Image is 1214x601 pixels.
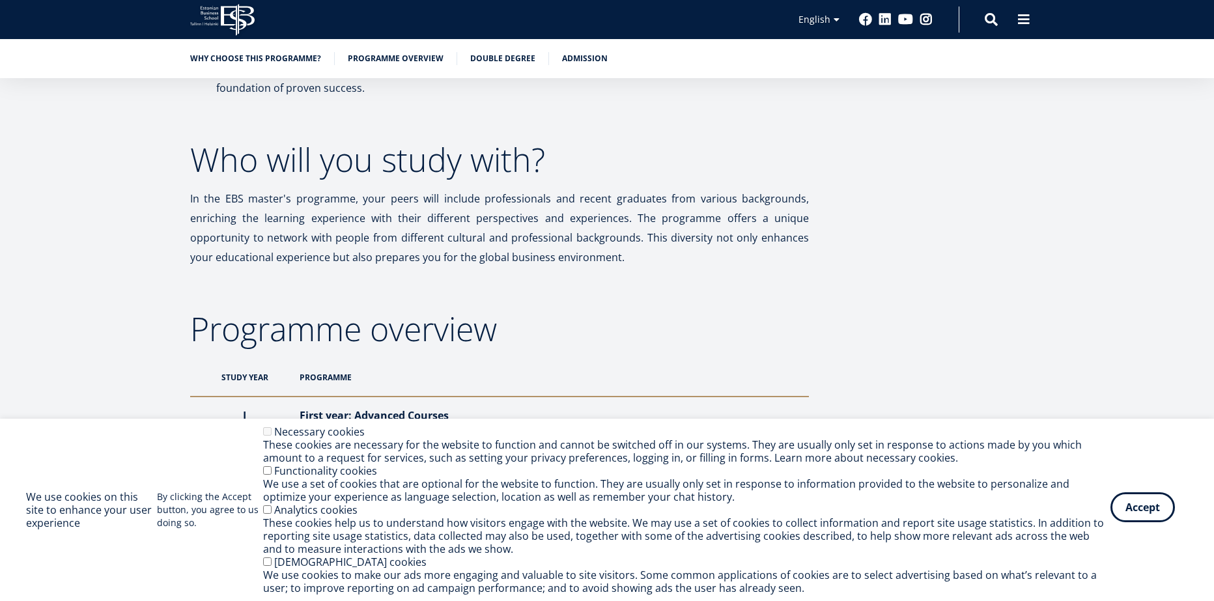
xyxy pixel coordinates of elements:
[15,181,144,193] span: MA in International Management
[263,516,1110,555] div: These cookies help us to understand how visitors engage with the website. We may use a set of coo...
[309,1,351,12] span: Last Name
[190,397,293,436] th: I
[348,52,444,65] a: Programme overview
[26,490,157,529] h2: We use cookies on this site to enhance your user experience
[190,52,321,65] a: Why choose this programme?
[157,490,263,529] p: By clicking the Accept button, you agree to us doing so.
[274,425,365,439] label: Necessary cookies
[562,52,608,65] a: Admission
[920,13,933,26] a: Instagram
[263,438,1110,464] div: These cookies are necessary for the website to function and cannot be switched off in our systems...
[3,182,12,190] input: MA in International Management
[1110,492,1175,522] button: Accept
[293,358,731,397] th: PROGRAMME
[190,358,293,397] th: STUDY YEAR
[263,568,1110,594] div: We use cookies to make our ads more engaging and valuable to site visitors. Some common applicati...
[216,59,809,117] p: EBS's reputation: join a vibrant community that stands for growth and responsibility, and build y...
[274,555,427,569] label: [DEMOGRAPHIC_DATA] cookies
[190,143,809,176] h2: Who will you study with?
[274,503,358,517] label: Analytics cookies
[470,52,535,65] a: Double Degree
[293,397,731,436] th: First year: Advanced Courses
[190,313,809,345] h2: Programme overview
[263,477,1110,503] div: We use a set of cookies that are optional for the website to function. They are usually only set ...
[190,189,809,267] p: In the EBS master's programme, your peers will include professionals and recent graduates from va...
[879,13,892,26] a: Linkedin
[274,464,377,478] label: Functionality cookies
[859,13,872,26] a: Facebook
[898,13,913,26] a: Youtube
